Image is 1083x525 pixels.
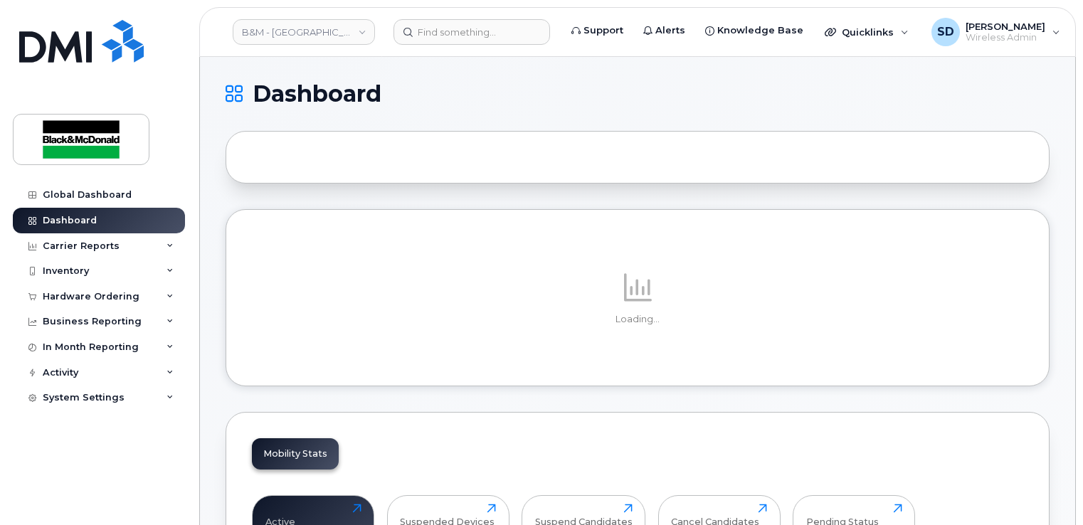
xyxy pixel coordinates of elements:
[253,83,381,105] span: Dashboard
[252,313,1023,326] p: Loading...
